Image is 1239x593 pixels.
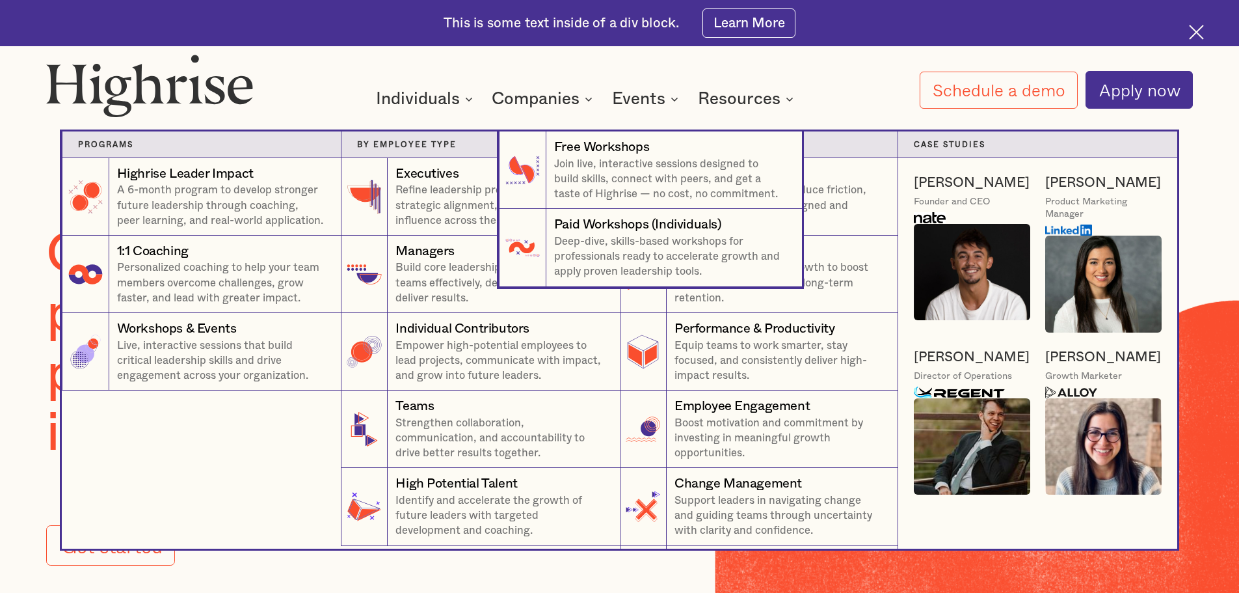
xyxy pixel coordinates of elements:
p: Boost motivation and commitment by investing in meaningful growth opportunities. [674,416,882,462]
a: Schedule a demo [920,72,1078,109]
div: Companies [492,91,580,107]
div: 1:1 Coaching [117,242,189,260]
a: [PERSON_NAME] [1045,174,1161,192]
div: Companies [492,91,596,107]
a: Individual ContributorsEmpower high-potential employees to lead projects, communicate with impact... [341,313,620,391]
div: Teams [395,397,434,415]
a: High Potential TalentIdentify and accelerate the growth of future leaders with targeted developme... [341,468,620,545]
div: Employee Engagement [674,397,810,415]
div: Resources [698,91,780,107]
a: Free WorkshopsJoin live, interactive sessions designed to build skills, connect with peers, and g... [499,131,801,209]
strong: Programs [78,141,133,148]
div: High Potential Talent [395,475,518,493]
div: Highrise Leader Impact [117,165,254,183]
p: Empower high-potential employees to lead projects, communicate with impact, and grow into future ... [395,338,604,384]
p: Personalized coaching to help your team members overcome challenges, grow faster, and lead with g... [117,260,325,306]
div: Individuals [376,91,460,107]
p: Strengthen collaboration, communication, and accountability to drive better results together. [395,416,604,462]
a: [PERSON_NAME] [1045,348,1161,366]
div: Growth Marketer [1045,370,1122,383]
div: Free Workshops [554,138,649,156]
a: TeamsStrengthen collaboration, communication, and accountability to drive better results together. [341,391,620,468]
img: Cross icon [1189,25,1204,40]
p: Live, interactive sessions that build critical leadership skills and drive engagement across your... [117,338,325,384]
a: Employee EngagementBoost motivation and commitment by investing in meaningful growth opportunities. [620,391,899,468]
a: Performance & ProductivityEquip teams to work smarter, stay focused, and consistently deliver hig... [620,313,899,391]
a: Get started [46,525,174,566]
a: Workshops & EventsLive, interactive sessions that build critical leadership skills and drive enga... [62,313,341,391]
a: Paid Workshops (Individuals)Deep-dive, skills-based workshops for professionals ready to accelera... [499,209,801,286]
nav: Events [230,101,1010,287]
p: Deep-dive, skills-based workshops for professionals ready to accelerate growth and apply proven l... [554,234,786,280]
div: Change Management [674,475,802,493]
div: Events [612,91,682,107]
div: Individuals [376,91,477,107]
div: Paid Workshops (Individuals) [554,215,721,234]
div: Product Marketing Manager [1045,196,1162,221]
a: Change ManagementSupport leaders in navigating change and guiding teams through uncertainty with ... [620,468,899,545]
a: Highrise Leader ImpactA 6-month program to develop stronger future leadership through coaching, p... [62,158,341,236]
img: Highrise logo [46,54,253,117]
div: Resources [698,91,797,107]
div: Performance & Productivity [674,320,834,338]
a: 1:1 CoachingPersonalized coaching to help your team members overcome challenges, grow faster, and... [62,236,341,313]
div: Director of Operations [914,370,1012,383]
h1: Online leadership development program for growth-minded professionals in fast-paced industries [46,225,883,463]
nav: Companies [230,101,1010,549]
p: Join live, interactive sessions designed to build skills, connect with peers, and get a taste of ... [554,157,786,202]
a: Learn More [702,8,795,38]
div: Workshops & Events [117,320,237,338]
p: Equip teams to work smarter, stay focused, and consistently deliver high-impact results. [674,338,882,384]
a: Apply now [1086,71,1193,109]
div: Events [612,91,665,107]
div: Individual Contributors [395,320,529,338]
p: Identify and accelerate the growth of future leaders with targeted development and coaching. [395,493,604,539]
p: A 6-month program to develop stronger future leadership through coaching, peer learning, and real... [117,183,325,228]
p: Support leaders in navigating change and guiding teams through uncertainty with clarity and confi... [674,493,882,539]
a: [PERSON_NAME] [914,348,1030,366]
div: This is some text inside of a div block. [444,14,679,33]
